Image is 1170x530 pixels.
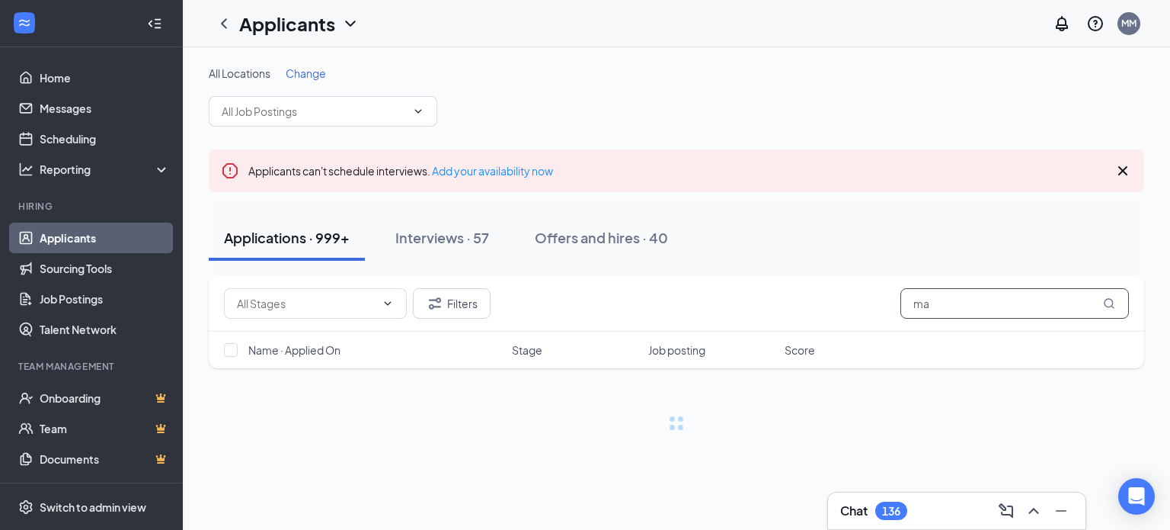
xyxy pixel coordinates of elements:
span: Change [286,66,326,80]
svg: Collapse [147,16,162,31]
svg: Filter [426,294,444,313]
span: All Locations [209,66,270,80]
svg: Cross [1114,162,1132,180]
input: Search in applications [900,288,1129,319]
span: Applicants can't schedule interviews. [248,164,553,178]
input: All Job Postings [222,103,406,120]
a: OnboardingCrown [40,383,170,413]
div: Hiring [18,200,167,213]
svg: Settings [18,499,34,515]
svg: Notifications [1053,14,1071,33]
span: Name · Applied On [248,342,340,358]
svg: Analysis [18,162,34,177]
a: Sourcing Tools [40,253,170,284]
div: MM [1121,17,1136,30]
button: Minimize [1049,499,1073,523]
svg: ChevronDown [382,297,394,310]
div: Team Management [18,360,167,373]
div: Switch to admin view [40,499,146,515]
svg: ComposeMessage [997,502,1015,520]
a: Talent Network [40,314,170,345]
span: Score [785,342,815,358]
a: Home [40,63,170,93]
a: Add your availability now [432,164,553,178]
svg: Minimize [1052,502,1070,520]
svg: ChevronDown [341,14,360,33]
svg: WorkstreamLogo [17,15,32,31]
div: Applications · 999+ [224,228,350,247]
div: 136 [882,505,900,518]
button: Filter Filters [413,288,491,319]
a: TeamCrown [40,413,170,444]
button: ComposeMessage [994,499,1018,523]
a: Scheduling [40,124,170,154]
svg: ChevronLeft [215,14,233,33]
a: Applicants [40,223,170,253]
a: SurveysCrown [40,474,170,505]
span: Job posting [648,342,705,358]
svg: QuestionInfo [1086,14,1104,33]
svg: ChevronUp [1025,502,1043,520]
h1: Applicants [239,11,335,37]
a: Job Postings [40,284,170,314]
h3: Chat [840,503,868,519]
div: Open Intercom Messenger [1118,478,1155,515]
div: Offers and hires · 40 [535,228,668,247]
button: ChevronUp [1021,499,1046,523]
input: All Stages [237,295,376,312]
div: Reporting [40,162,171,177]
svg: ChevronDown [412,105,424,117]
a: Messages [40,93,170,124]
svg: Error [221,162,239,180]
svg: MagnifyingGlass [1103,297,1115,310]
span: Stage [512,342,542,358]
div: Interviews · 57 [395,228,489,247]
a: DocumentsCrown [40,444,170,474]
